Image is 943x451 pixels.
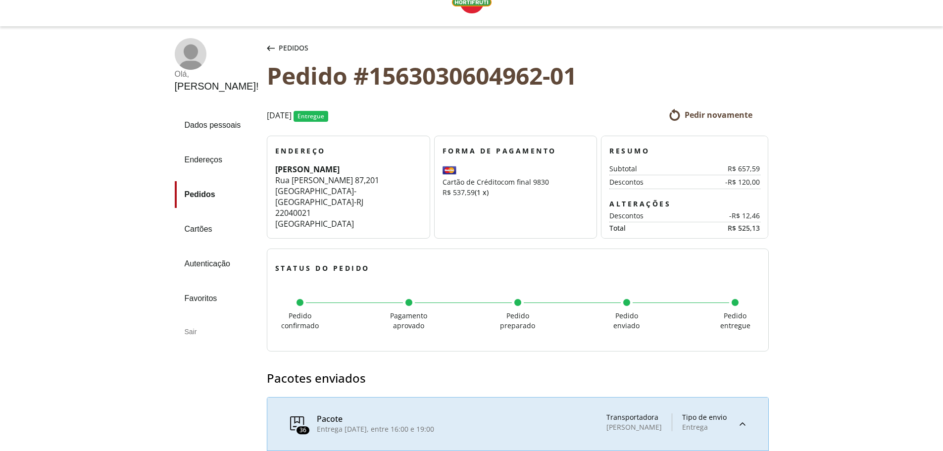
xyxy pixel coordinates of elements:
span: R$ 537,59 [443,188,475,197]
h3: Pacotes enviados [267,371,769,385]
h3: Forma de Pagamento [443,146,589,156]
span: [GEOGRAPHIC_DATA] [275,197,354,207]
span: RJ [356,197,363,207]
a: Favoritos [175,285,259,312]
a: Pedir novamente [669,109,752,121]
span: [GEOGRAPHIC_DATA] [275,186,354,197]
span: 201 [366,175,379,186]
strong: [PERSON_NAME] [275,164,340,175]
span: Pedido preparado [500,311,535,330]
div: Pedido #1563030604962-01 [267,62,769,89]
div: R$ 657,59 [700,165,760,173]
span: Pedidos [279,43,308,53]
span: Pagamento aprovado [390,311,427,330]
button: Pedidos [265,38,310,58]
div: Entrega [682,423,727,431]
span: com final 9830 [501,177,549,187]
div: R$ 525,13 [685,224,760,232]
div: [PERSON_NAME] [606,423,662,431]
span: Rua [PERSON_NAME] [275,175,353,186]
div: -R$ 120,00 [700,178,760,186]
span: (1 x) [475,188,489,197]
span: Pedir novamente [685,109,752,120]
span: Pedido entregue [720,311,750,330]
h3: Resumo [609,146,760,156]
div: Cartão de Crédito [443,177,589,198]
span: 36 [299,427,306,434]
a: Autenticação [175,251,259,277]
div: Descontos [609,212,699,220]
span: Pedido enviado [613,311,640,330]
a: Pedidos [175,181,259,208]
div: Olá , [175,70,259,79]
div: Sair [175,320,259,344]
span: 87 [355,175,364,186]
div: Pacote [317,414,434,423]
span: - [354,197,356,207]
a: Cartões [175,216,259,243]
div: Entrega [DATE], entre 16:00 e 19:00 [317,425,434,433]
a: Endereços [175,147,259,173]
div: [PERSON_NAME] ! [175,81,259,92]
span: [GEOGRAPHIC_DATA] [275,218,354,229]
span: , [364,175,366,186]
span: 22040021 [275,207,311,218]
div: -R$ 12,46 [700,212,760,220]
div: Total [609,224,685,232]
span: [DATE] [267,111,292,122]
h3: Endereço [275,146,422,156]
div: Tipo de envio [682,413,727,421]
span: Entregue [298,112,324,120]
summary: 36PacoteEntrega [DATE], entre 16:00 e 19:00Transportadora[PERSON_NAME]Tipo de envioEntrega [267,398,768,451]
div: Subtotal [609,165,699,173]
div: Transportadora [606,413,662,421]
div: Descontos [609,178,699,186]
span: Status do pedido [275,263,370,273]
span: Pedido confirmado [281,311,319,330]
a: Dados pessoais [175,112,259,139]
span: - [354,186,356,197]
h3: Alterações [609,199,760,209]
